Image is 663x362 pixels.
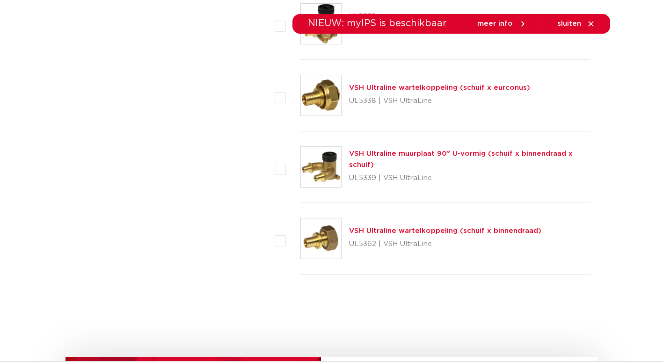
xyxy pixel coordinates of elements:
[261,34,291,72] a: markten
[557,20,595,28] a: sluiten
[349,94,530,109] p: UL5338 | VSH UltraLine
[204,34,517,72] nav: Menu
[477,20,513,27] span: meer info
[301,218,341,259] img: Thumbnail for VSH Ultraline wartelkoppeling (schuif x binnendraad)
[309,34,358,72] a: toepassingen
[436,34,466,72] a: services
[484,34,517,72] a: over ons
[563,34,573,72] div: my IPS
[301,147,341,187] img: Thumbnail for VSH Ultraline muurplaat 90° U-vormig (schuif x binnendraad x schuif)
[349,227,541,234] a: VSH Ultraline wartelkoppeling (schuif x binnendraad)
[301,75,341,116] img: Thumbnail for VSH Ultraline wartelkoppeling (schuif x eurconus)
[349,171,591,186] p: UL5339 | VSH UltraLine
[349,150,573,168] a: VSH Ultraline muurplaat 90° U-vormig (schuif x binnendraad x schuif)
[557,20,581,27] span: sluiten
[204,34,242,72] a: producten
[377,34,417,72] a: downloads
[349,237,541,252] p: UL5362 | VSH UltraLine
[349,84,530,91] a: VSH Ultraline wartelkoppeling (schuif x eurconus)
[477,20,527,28] a: meer info
[308,19,447,28] span: NIEUW: myIPS is beschikbaar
